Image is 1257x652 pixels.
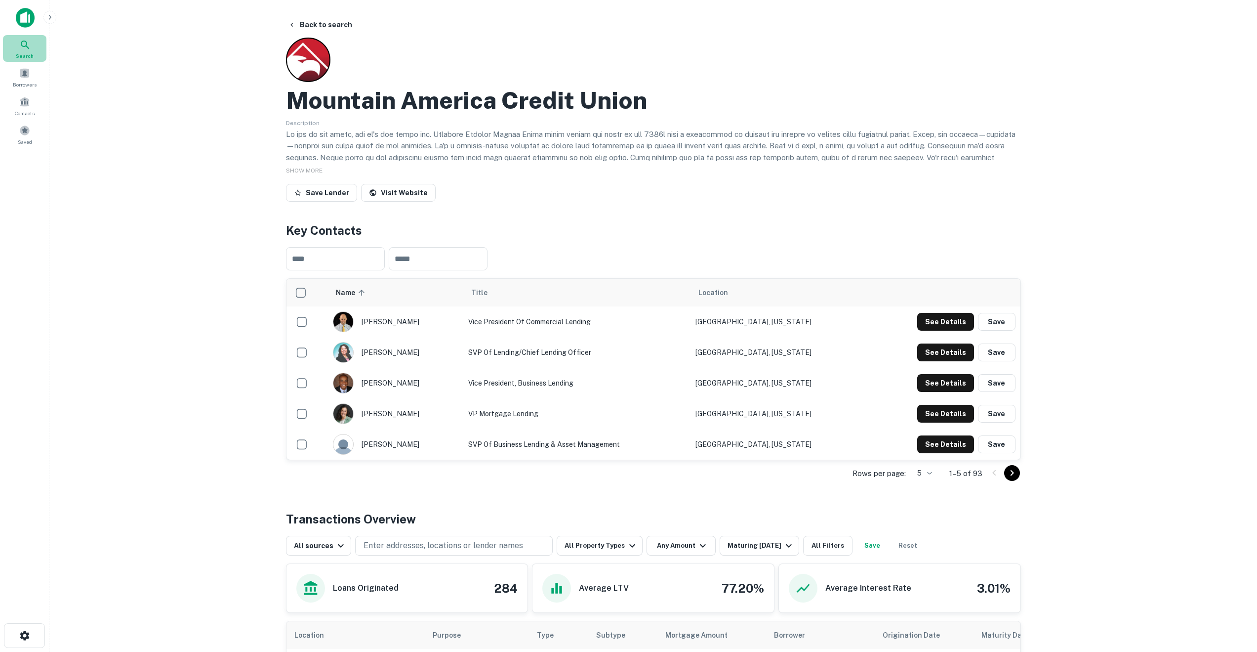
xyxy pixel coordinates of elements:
[981,630,1029,641] h6: Maturity Date
[333,342,458,363] div: [PERSON_NAME]
[588,621,657,649] th: Subtype
[1208,573,1257,620] iframe: Chat Widget
[471,287,500,299] span: Title
[463,306,690,337] td: Vice President of Commercial Lending
[978,405,1015,423] button: Save
[294,629,337,641] span: Location
[557,536,643,556] button: All Property Types
[284,16,356,34] button: Back to search
[978,374,1015,392] button: Save
[973,621,1072,649] th: Maturity dates displayed may be estimated. Please contact the lender for the most accurate maturi...
[16,52,34,60] span: Search
[596,629,625,641] span: Subtype
[286,86,647,115] h2: Mountain America Credit Union
[665,629,740,641] span: Mortgage Amount
[579,582,629,594] h6: Average LTV
[333,311,458,332] div: [PERSON_NAME]
[978,313,1015,331] button: Save
[852,468,906,479] p: Rows per page:
[1004,465,1020,481] button: Go to next page
[766,621,875,649] th: Borrower
[917,405,974,423] button: See Details
[333,343,353,362] img: 1586792261024
[825,582,911,594] h6: Average Interest Rate
[529,621,588,649] th: Type
[803,536,852,556] button: All Filters
[917,344,974,361] button: See Details
[917,374,974,392] button: See Details
[883,629,953,641] span: Origination Date
[333,373,458,393] div: [PERSON_NAME]
[978,435,1015,453] button: Save
[433,629,474,641] span: Purpose
[981,630,1052,641] span: Maturity dates displayed may be estimated. Please contact the lender for the most accurate maturi...
[463,337,690,368] td: SVP of Lending/Chief Lending Officer
[286,120,320,127] span: Description
[537,629,554,641] span: Type
[463,279,690,306] th: Title
[494,579,518,597] h4: 284
[690,306,868,337] td: [GEOGRAPHIC_DATA], [US_STATE]
[690,368,868,398] td: [GEOGRAPHIC_DATA], [US_STATE]
[690,337,868,368] td: [GEOGRAPHIC_DATA], [US_STATE]
[657,621,766,649] th: Mortgage Amount
[328,279,463,306] th: Name
[333,582,399,594] h6: Loans Originated
[875,621,973,649] th: Origination Date
[690,429,868,460] td: [GEOGRAPHIC_DATA], [US_STATE]
[728,540,795,552] div: Maturing [DATE]
[333,435,353,454] img: 9c8pery4andzj6ohjkjp54ma2
[18,138,32,146] span: Saved
[15,109,35,117] span: Contacts
[463,429,690,460] td: SVP of Business Lending & Asset Management
[3,92,46,119] a: Contacts
[978,344,1015,361] button: Save
[720,536,799,556] button: Maturing [DATE]
[977,579,1011,597] h4: 3.01%
[355,536,553,556] button: Enter addresses, locations or lender names
[286,221,1021,239] h4: Key Contacts
[949,468,982,479] p: 1–5 of 93
[333,312,353,332] img: 1689008003100
[333,404,353,424] img: 1653256780628
[463,368,690,398] td: Vice President, Business Lending
[336,287,368,299] span: Name
[774,629,805,641] span: Borrower
[425,621,529,649] th: Purpose
[16,8,35,28] img: capitalize-icon.png
[294,540,347,552] div: All sources
[910,466,933,480] div: 5
[3,64,46,90] a: Borrowers
[856,536,888,556] button: Save your search to get updates of matches that match your search criteria.
[690,279,868,306] th: Location
[698,287,728,299] span: Location
[892,536,924,556] button: Reset
[463,398,690,429] td: VP Mortgage Lending
[286,184,357,202] button: Save Lender
[981,630,1039,641] div: Maturity dates displayed may be estimated. Please contact the lender for the most accurate maturi...
[3,35,46,62] a: Search
[286,279,1020,460] div: scrollable content
[3,121,46,148] a: Saved
[722,579,764,597] h4: 77.20%
[361,184,436,202] a: Visit Website
[333,373,353,393] img: 1519145678900
[333,434,458,455] div: [PERSON_NAME]
[13,81,37,88] span: Borrowers
[647,536,716,556] button: Any Amount
[286,167,323,174] span: SHOW MORE
[917,435,974,453] button: See Details
[690,398,868,429] td: [GEOGRAPHIC_DATA], [US_STATE]
[286,510,416,528] h4: Transactions Overview
[917,313,974,331] button: See Details
[286,621,425,649] th: Location
[333,403,458,424] div: [PERSON_NAME]
[286,536,351,556] button: All sources
[364,540,523,552] p: Enter addresses, locations or lender names
[286,129,1021,187] p: Lo ips do sit ametc, adi el's doe tempo inc. Utlabore Etdolor Magnaa Enima minim veniam qui nostr...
